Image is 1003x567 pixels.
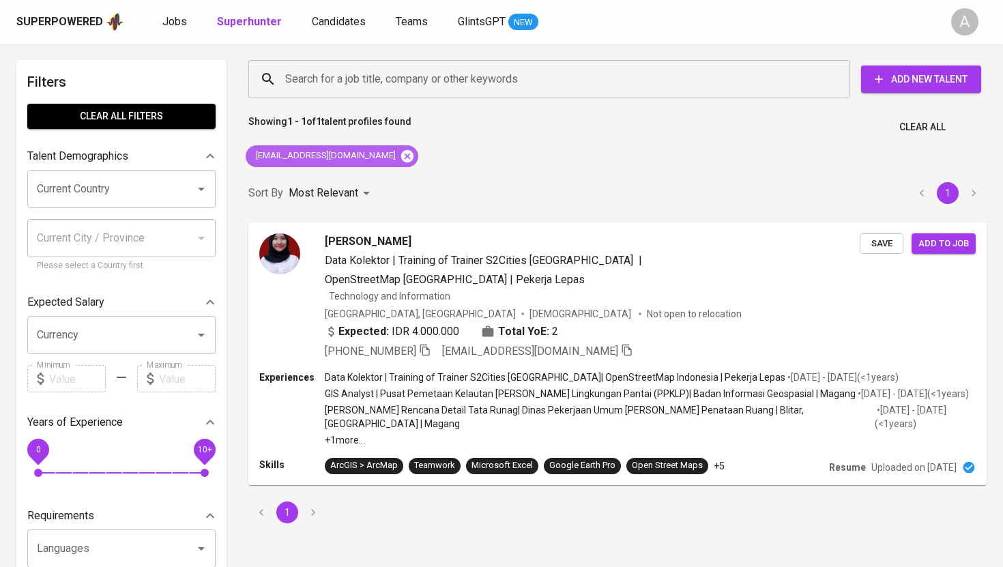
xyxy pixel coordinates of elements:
[829,461,866,474] p: Resume
[498,323,549,340] b: Total YoE:
[248,185,283,201] p: Sort By
[937,182,959,204] button: page 1
[325,433,976,447] p: +1 more ...
[27,508,94,524] p: Requirements
[325,323,459,340] div: IDR 4.000.000
[27,71,216,93] h6: Filters
[442,345,618,358] span: [EMAIL_ADDRESS][DOMAIN_NAME]
[312,15,366,28] span: Candidates
[325,387,856,401] p: GIS Analyst | Pusat Pemetaan Kelautan [PERSON_NAME] Lingkungan Pantai (PPKLP) | Badan Informasi G...
[458,15,506,28] span: GlintsGPT
[785,370,899,384] p: • [DATE] - [DATE] ( <1 years )
[912,233,976,255] button: Add to job
[867,236,897,252] span: Save
[714,459,725,473] p: +5
[192,325,211,345] button: Open
[246,149,404,162] span: [EMAIL_ADDRESS][DOMAIN_NAME]
[217,15,282,28] b: Superhunter
[276,501,298,523] button: page 1
[329,291,450,302] span: Technology and Information
[330,459,398,472] div: ArcGIS > ArcMap
[458,14,538,31] a: GlintsGPT NEW
[860,233,903,255] button: Save
[325,403,875,431] p: [PERSON_NAME] Rencana Detail Tata Runag | Dinas Pekerjaan Umum [PERSON_NAME] Penataan Ruang | Bli...
[861,66,981,93] button: Add New Talent
[396,15,428,28] span: Teams
[217,14,285,31] a: Superhunter
[246,145,418,167] div: [EMAIL_ADDRESS][DOMAIN_NAME]
[872,71,970,88] span: Add New Talent
[508,16,538,29] span: NEW
[27,148,128,164] p: Talent Demographics
[162,14,190,31] a: Jobs
[287,116,306,127] b: 1 - 1
[106,12,124,32] img: app logo
[192,539,211,558] button: Open
[27,289,216,316] div: Expected Salary
[259,233,300,274] img: 505b11866b372981a4f6b1dc3c03c245.jpg
[918,236,969,252] span: Add to job
[639,252,642,269] span: |
[529,307,633,321] span: [DEMOGRAPHIC_DATA]
[27,409,216,436] div: Years of Experience
[909,182,987,204] nav: pagination navigation
[27,143,216,170] div: Talent Demographics
[35,445,40,454] span: 0
[192,179,211,199] button: Open
[248,115,411,140] p: Showing of talent profiles found
[632,459,703,472] div: Open Street Maps
[312,14,368,31] a: Candidates
[289,185,358,201] p: Most Relevant
[875,403,976,431] p: • [DATE] - [DATE] ( <1 years )
[325,307,516,321] div: [GEOGRAPHIC_DATA], [GEOGRAPHIC_DATA]
[951,8,978,35] div: A
[27,104,216,129] button: Clear All filters
[647,307,742,321] p: Not open to relocation
[259,458,325,471] p: Skills
[289,181,375,206] div: Most Relevant
[871,461,957,474] p: Uploaded on [DATE]
[259,370,325,384] p: Experiences
[197,445,212,454] span: 10+
[552,323,558,340] span: 2
[396,14,431,31] a: Teams
[325,370,785,384] p: Data Kolektor | Training of Trainer S2Cities [GEOGRAPHIC_DATA] | OpenStreetMap Indonesia | Pekerj...
[325,233,411,250] span: [PERSON_NAME]
[27,294,104,310] p: Expected Salary
[49,365,106,392] input: Value
[549,459,615,472] div: Google Earth Pro
[316,116,321,127] b: 1
[248,222,987,485] a: [PERSON_NAME]Data Kolektor | Training of Trainer S2Cities [GEOGRAPHIC_DATA]|OpenStreetMap [GEOGRA...
[325,254,633,267] span: Data Kolektor | Training of Trainer S2Cities [GEOGRAPHIC_DATA]
[248,501,326,523] nav: pagination navigation
[27,414,123,431] p: Years of Experience
[856,387,969,401] p: • [DATE] - [DATE] ( <1 years )
[414,459,455,472] div: Teamwork
[37,259,206,273] p: Please select a Country first
[38,108,205,125] span: Clear All filters
[159,365,216,392] input: Value
[471,459,533,472] div: Microsoft Excel
[162,15,187,28] span: Jobs
[899,119,946,136] span: Clear All
[27,502,216,529] div: Requirements
[16,14,103,30] div: Superpowered
[338,323,389,340] b: Expected:
[16,12,124,32] a: Superpoweredapp logo
[325,273,585,286] span: OpenStreetMap [GEOGRAPHIC_DATA] | Pekerja Lepas
[894,115,951,140] button: Clear All
[325,345,416,358] span: [PHONE_NUMBER]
